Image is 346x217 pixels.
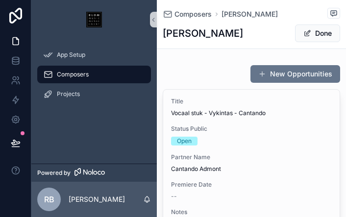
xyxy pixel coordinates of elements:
[44,193,54,205] span: RB
[295,24,340,42] button: Done
[57,90,80,98] span: Projects
[174,9,212,19] span: Composers
[86,12,102,27] img: App logo
[69,194,125,204] p: [PERSON_NAME]
[171,153,332,161] span: Partner Name
[163,9,212,19] a: Composers
[37,85,151,103] a: Projects
[31,164,157,182] a: Powered by
[31,39,157,116] div: scrollable content
[57,51,85,59] span: App Setup
[171,165,332,173] span: Cantando Admont
[177,137,192,145] div: Open
[171,208,332,216] span: Notes
[171,181,332,189] span: Premiere Date
[163,26,243,40] h1: [PERSON_NAME]
[171,109,332,117] span: Vocaal stuk - Vykintas - Cantando
[37,169,71,177] span: Powered by
[171,193,177,200] span: --
[171,97,332,105] span: Title
[37,46,151,64] a: App Setup
[57,71,89,78] span: Composers
[171,125,332,133] span: Status Public
[37,66,151,83] a: Composers
[222,9,278,19] a: [PERSON_NAME]
[250,65,340,83] button: New Opportunities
